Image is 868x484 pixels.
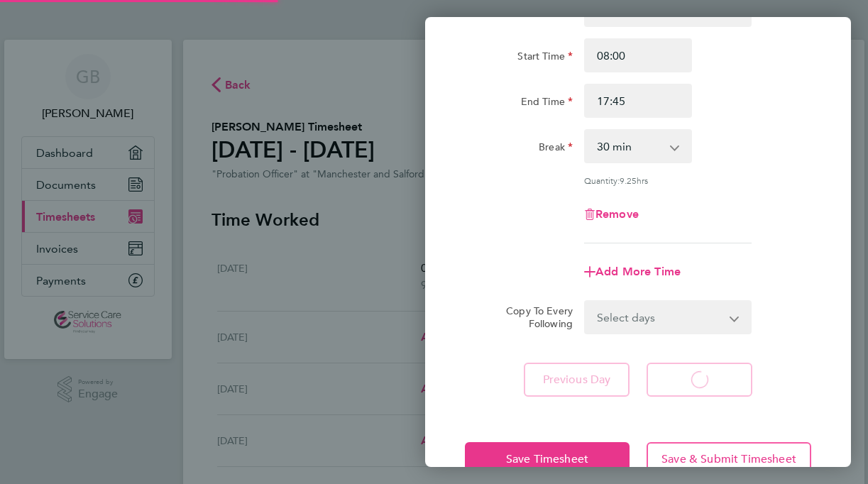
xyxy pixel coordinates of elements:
[584,84,692,118] input: E.g. 18:00
[465,442,630,476] button: Save Timesheet
[495,304,573,330] label: Copy To Every Following
[539,141,573,158] label: Break
[620,175,637,186] span: 9.25
[584,175,752,186] div: Quantity: hrs
[517,50,573,67] label: Start Time
[584,38,692,72] input: E.g. 08:00
[584,209,639,220] button: Remove
[595,265,681,278] span: Add More Time
[647,442,811,476] button: Save & Submit Timesheet
[661,452,796,466] span: Save & Submit Timesheet
[584,266,681,277] button: Add More Time
[595,207,639,221] span: Remove
[521,95,573,112] label: End Time
[506,452,588,466] span: Save Timesheet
